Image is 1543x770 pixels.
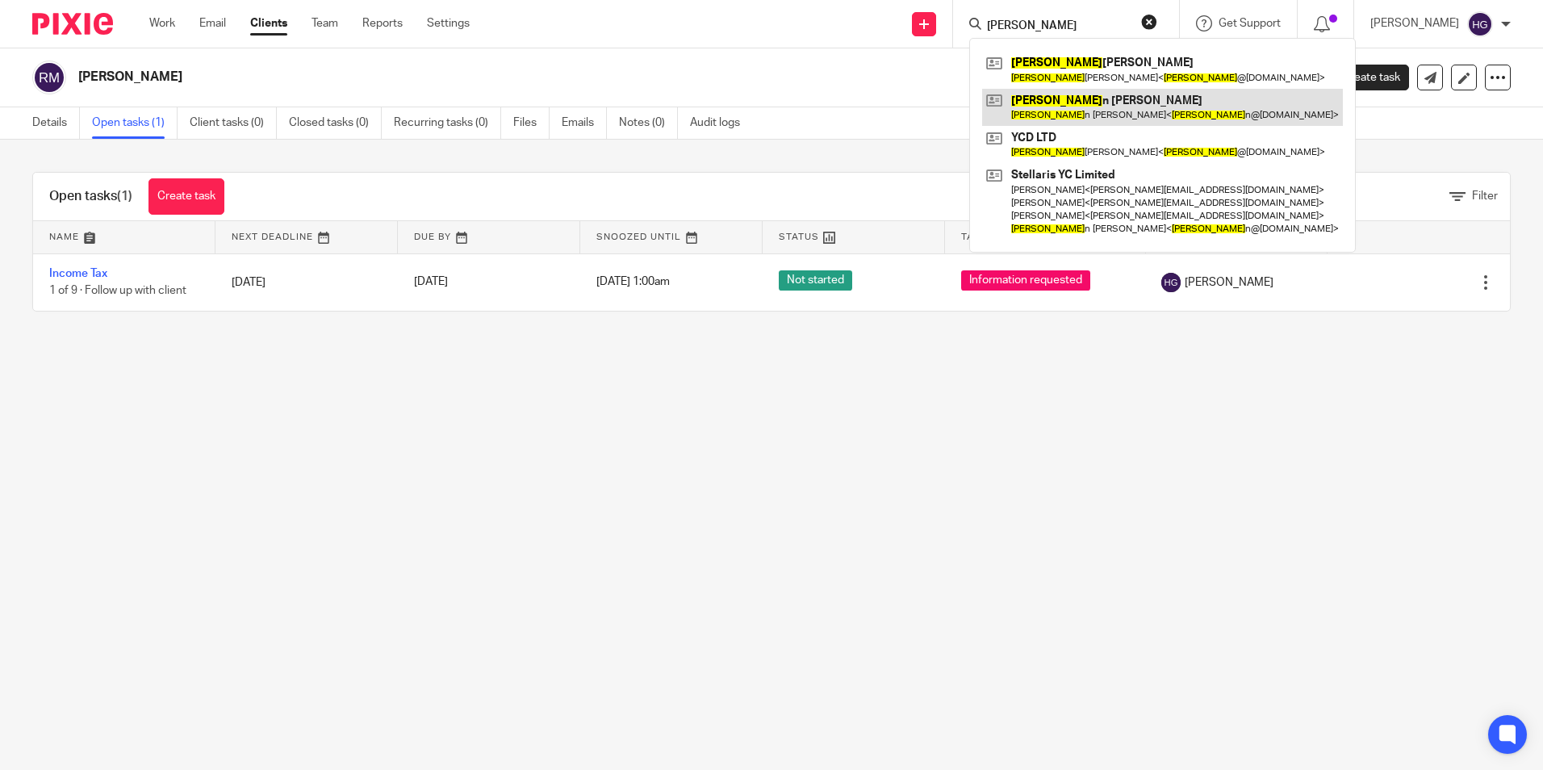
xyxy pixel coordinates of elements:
[362,15,403,31] a: Reports
[985,19,1131,34] input: Search
[961,232,989,241] span: Tags
[1472,190,1498,202] span: Filter
[215,253,398,311] td: [DATE]
[148,178,224,215] a: Create task
[199,15,226,31] a: Email
[32,107,80,139] a: Details
[312,15,338,31] a: Team
[513,107,550,139] a: Files
[289,107,382,139] a: Closed tasks (0)
[1141,14,1157,30] button: Clear
[1315,65,1409,90] a: Create task
[619,107,678,139] a: Notes (0)
[779,232,819,241] span: Status
[427,15,470,31] a: Settings
[149,15,175,31] a: Work
[690,107,752,139] a: Audit logs
[1161,273,1181,292] img: svg%3E
[32,13,113,35] img: Pixie
[49,268,107,279] a: Income Tax
[961,270,1090,291] span: Information requested
[779,270,852,291] span: Not started
[49,188,132,205] h1: Open tasks
[117,190,132,203] span: (1)
[190,107,277,139] a: Client tasks (0)
[596,232,681,241] span: Snoozed Until
[250,15,287,31] a: Clients
[394,107,501,139] a: Recurring tasks (0)
[562,107,607,139] a: Emails
[1467,11,1493,37] img: svg%3E
[1185,274,1273,291] span: [PERSON_NAME]
[78,69,1048,86] h2: [PERSON_NAME]
[1219,18,1281,29] span: Get Support
[32,61,66,94] img: svg%3E
[92,107,178,139] a: Open tasks (1)
[1370,15,1459,31] p: [PERSON_NAME]
[596,277,670,288] span: [DATE] 1:00am
[414,277,448,288] span: [DATE]
[49,285,186,296] span: 1 of 9 · Follow up with client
